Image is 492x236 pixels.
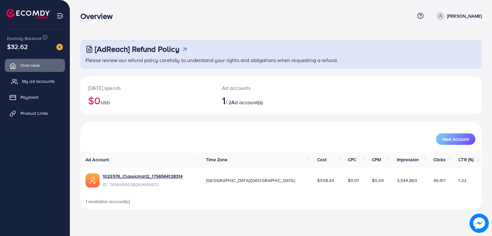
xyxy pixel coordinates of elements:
[22,78,55,84] span: My ad accounts
[20,62,40,68] span: Overview
[86,198,130,205] span: 1 available account(s)
[436,133,475,145] button: New Account
[433,156,446,163] span: Clicks
[442,137,469,141] span: New Account
[458,177,466,184] span: 1.32
[222,84,307,92] p: Ad accounts
[101,99,110,106] span: USD
[231,99,263,106] span: Ad account(s)
[86,56,478,64] p: Please review our refund policy carefully to understand your rights and obligations when requesti...
[7,42,28,51] span: $32.62
[6,9,50,19] img: logo
[5,75,65,88] a: My ad accounts
[5,59,65,72] a: Overview
[7,35,42,42] span: Ecomdy Balance
[458,156,473,163] span: CTR (%)
[372,156,381,163] span: CPM
[5,91,65,104] a: Payment
[20,110,48,116] span: Product Links
[103,173,183,179] a: 1023576_Classicmart2_1736564128314
[95,44,179,54] h3: [AdReach] Refund Policy
[88,94,207,106] h2: $0
[206,177,295,184] span: [GEOGRAPHIC_DATA]/[GEOGRAPHIC_DATA]
[222,93,225,108] span: 1
[317,177,334,184] span: $308.43
[222,94,307,106] h2: / 2
[434,12,482,20] a: [PERSON_NAME]
[317,156,326,163] span: Cost
[470,214,489,233] img: image
[103,181,183,188] span: ID: 7458486038269689872
[20,94,38,100] span: Payment
[397,156,419,163] span: Impression
[5,107,65,120] a: Product Links
[447,12,482,20] p: [PERSON_NAME]
[397,177,417,184] span: 3,544,863
[88,84,207,92] p: [DATE] spends
[348,156,356,163] span: CPC
[433,177,446,184] span: 46,911
[86,156,109,163] span: Ad Account
[80,12,118,21] h3: Overview
[348,177,359,184] span: $0.01
[372,177,384,184] span: $0.09
[206,156,227,163] span: Time Zone
[86,173,100,187] img: ic-ads-acc.e4c84228.svg
[56,12,64,20] img: menu
[56,44,63,50] img: image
